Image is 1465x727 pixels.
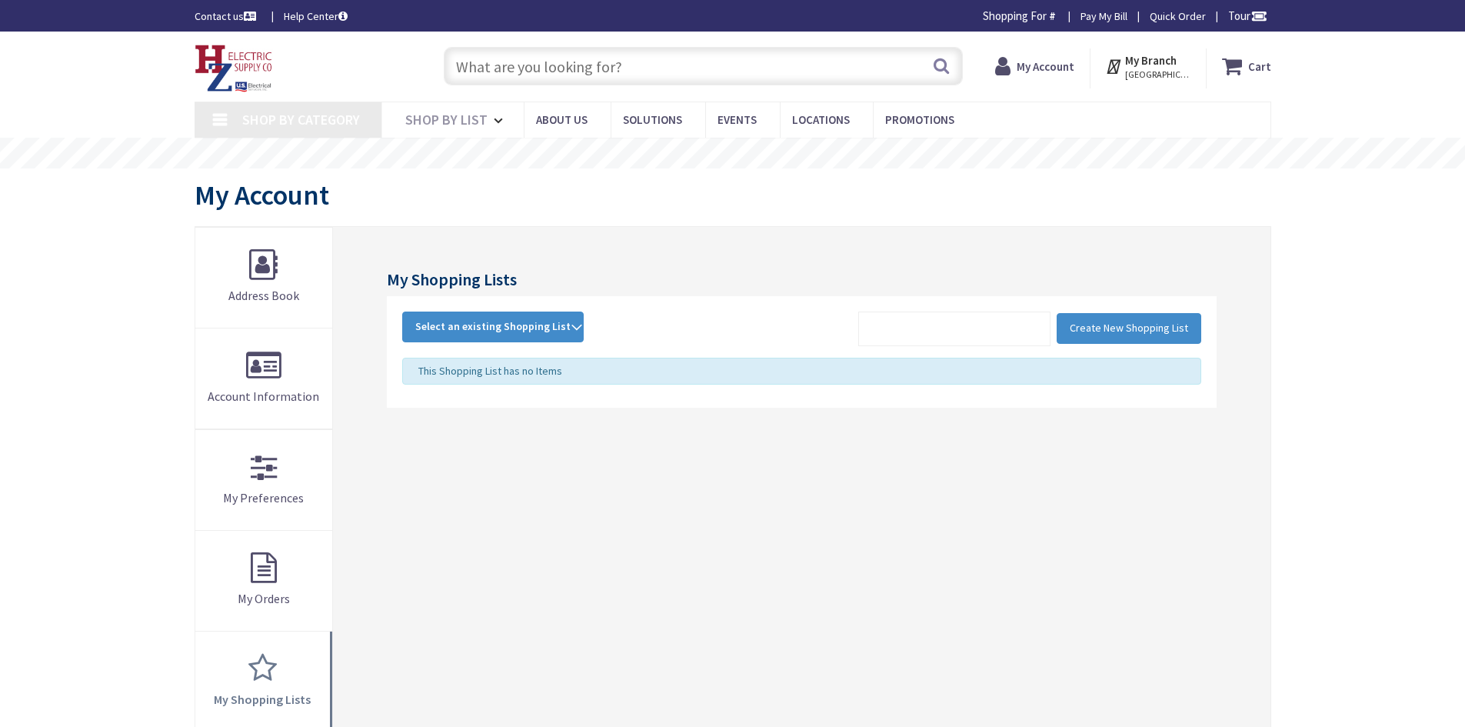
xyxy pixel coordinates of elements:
strong: Cart [1248,52,1271,80]
button: Create New Shopping List [1057,313,1201,344]
a: Pay My Bill [1080,8,1127,24]
a: Contact us [195,8,259,24]
span: Shopping For [983,8,1047,23]
strong: My Account [1017,59,1074,74]
span: My Shopping Lists [214,692,311,707]
span: Tour [1228,8,1267,23]
img: HZ Electric Supply [195,45,273,92]
span: Shop By List [405,111,488,128]
span: Events [718,112,757,127]
span: This Shopping List has no Items [418,364,562,378]
span: My Preferences [223,490,304,505]
strong: My Branch [1125,53,1177,68]
span: My Orders [238,591,290,606]
span: Select an existing Shopping List [415,319,571,333]
a: Cart [1222,52,1271,80]
span: Create New Shopping List [1070,321,1188,335]
span: Locations [792,112,850,127]
h4: My Shopping Lists [387,270,1216,288]
a: My Account [995,52,1074,80]
span: About Us [536,112,588,127]
span: Solutions [623,112,682,127]
a: My Orders [195,531,333,631]
div: My Branch [GEOGRAPHIC_DATA], [GEOGRAPHIC_DATA] [1105,52,1190,80]
input: What are you looking for? [444,47,963,85]
a: Address Book [195,228,333,328]
strong: # [1049,8,1056,23]
span: Shop By Category [242,111,360,128]
span: Promotions [885,112,954,127]
a: Help Center [284,8,348,24]
span: Address Book [228,288,299,303]
span: Account Information [208,389,319,404]
a: My Preferences [195,430,333,530]
span: My Account [195,178,329,212]
a: Quick Order [1150,8,1206,24]
a: Account Information [195,328,333,429]
span: [GEOGRAPHIC_DATA], [GEOGRAPHIC_DATA] [1125,68,1190,81]
button: Select an existing Shopping List [402,312,584,342]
